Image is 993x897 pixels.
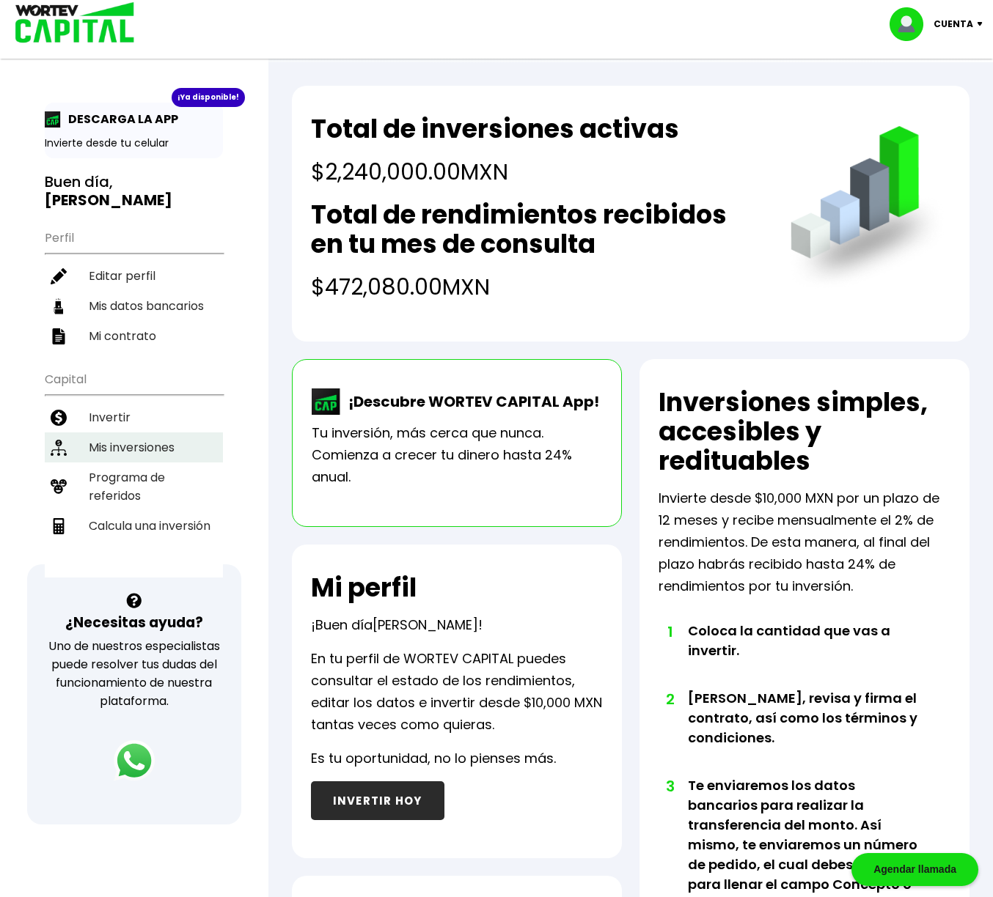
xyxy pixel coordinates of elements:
[51,328,67,344] img: contrato-icon.f2db500c.svg
[311,781,444,820] button: INVERTIR HOY
[312,388,341,415] img: wortev-capital-app-icon
[51,410,67,426] img: invertir-icon.b3b967d7.svg
[659,388,950,476] h2: Inversiones simples, accesibles y redituables
[373,616,478,634] span: [PERSON_NAME]
[45,462,223,511] a: Programa de referidos
[311,614,483,636] p: ¡Buen día !
[311,270,761,303] h4: $472,080.00 MXN
[311,155,679,188] h4: $2,240,000.00 MXN
[311,747,556,769] p: Es tu oportunidad, no lo pienses más.
[666,621,673,643] span: 1
[51,440,67,456] img: inversiones-icon.6695dc30.svg
[659,487,950,597] p: Invierte desde $10,000 MXN por un plazo de 12 meses y recibe mensualmente el 2% de rendimientos. ...
[46,637,222,710] p: Uno de nuestros especialistas puede resolver tus dudas del funcionamiento de nuestra plataforma.
[784,126,950,292] img: grafica.516fef24.png
[61,110,178,128] p: DESCARGA LA APP
[934,13,973,35] p: Cuenta
[51,298,67,314] img: datos-icon.10cf9172.svg
[51,479,67,495] img: recomiendanos-icon.9b8e9327.svg
[688,688,921,775] li: [PERSON_NAME], revisa y firma el contrato, así como los términos y condiciones.
[114,740,155,781] img: logos_whatsapp-icon.242b2217.svg
[973,22,993,26] img: icon-down
[312,422,602,488] p: Tu inversión, más cerca que nunca. Comienza a crecer tu dinero hasta 24% anual.
[45,363,223,577] ul: Capital
[311,200,761,259] h2: Total de rendimientos recibidos en tu mes de consulta
[172,88,245,107] div: ¡Ya disponible!
[45,111,61,128] img: app-icon
[65,612,203,633] h3: ¿Necesitas ayuda?
[311,573,417,602] h2: Mi perfil
[45,432,223,462] a: Mis inversiones
[688,621,921,688] li: Coloca la cantidad que vas a invertir.
[311,114,679,144] h2: Total de inversiones activas
[45,402,223,432] a: Invertir
[666,688,673,710] span: 2
[45,321,223,351] a: Mi contrato
[341,391,599,413] p: ¡Descubre WORTEV CAPITAL App!
[45,136,223,151] p: Invierte desde tu celular
[45,261,223,291] a: Editar perfil
[51,518,67,534] img: calculadora-icon.17d418c4.svg
[45,511,223,541] a: Calcula una inversión
[45,221,223,351] ul: Perfil
[45,291,223,321] a: Mis datos bancarios
[311,648,603,736] p: En tu perfil de WORTEV CAPITAL puedes consultar el estado de los rendimientos, editar los datos e...
[45,190,172,210] b: [PERSON_NAME]
[45,173,223,210] h3: Buen día,
[666,775,673,797] span: 3
[890,7,934,41] img: profile-image
[851,853,978,886] div: Agendar llamada
[51,268,67,284] img: editar-icon.952d3147.svg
